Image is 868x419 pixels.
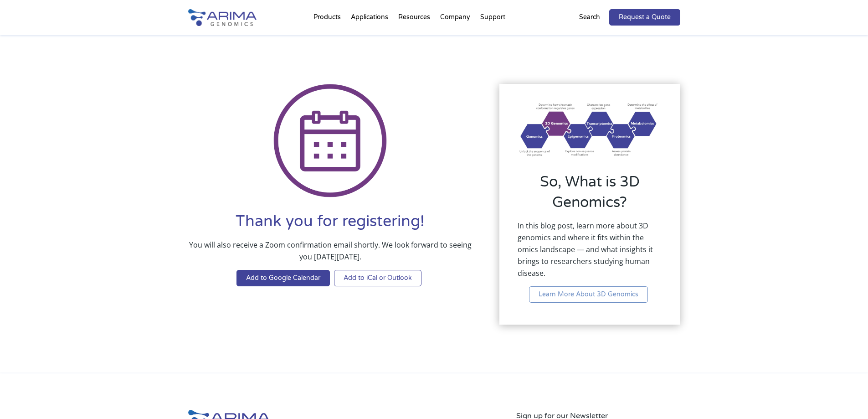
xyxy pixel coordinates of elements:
[188,239,473,270] p: You will also receive a Zoom confirmation email shortly. We look forward to seeing you [DATE][DATE].
[529,286,648,303] a: Learn More About 3D Genomics
[273,84,387,198] img: Icon Calendar
[609,9,680,26] a: Request a Quote
[518,220,662,286] p: In this blog post, learn more about 3D genomics and where it fits within the omics landscape — an...
[518,172,662,220] h2: So, What is 3D Genomics?
[188,9,257,26] img: Arima-Genomics-logo
[579,11,600,23] p: Search
[236,270,330,286] a: Add to Google Calendar
[188,211,473,239] h1: Thank you for registering!
[334,270,421,286] a: Add to iCal or Outlook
